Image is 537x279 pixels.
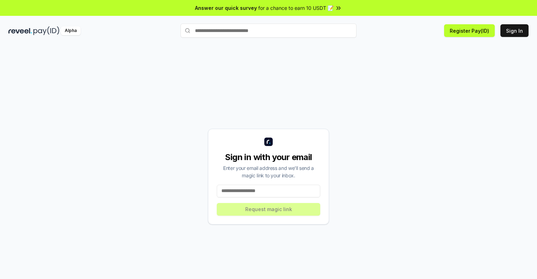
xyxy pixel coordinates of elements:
span: for a chance to earn 10 USDT 📝 [258,4,334,12]
button: Sign In [500,24,529,37]
div: Sign in with your email [217,152,320,163]
img: logo_small [264,138,273,146]
button: Register Pay(ID) [444,24,495,37]
span: Answer our quick survey [195,4,257,12]
img: pay_id [33,26,59,35]
div: Enter your email address and we’ll send a magic link to your inbox. [217,164,320,179]
div: Alpha [61,26,81,35]
img: reveel_dark [8,26,32,35]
